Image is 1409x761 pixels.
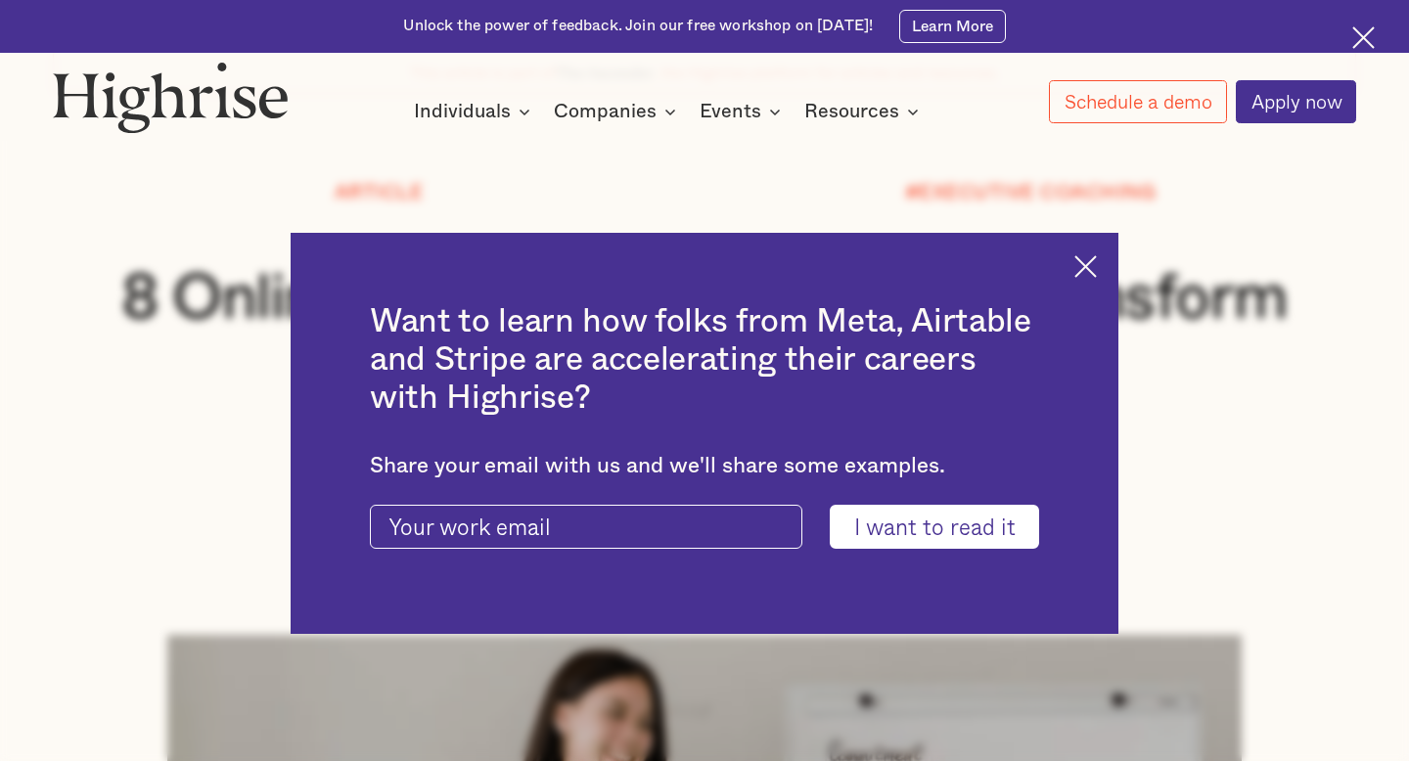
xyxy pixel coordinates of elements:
a: Schedule a demo [1049,80,1226,123]
div: Events [700,100,787,123]
h2: Want to learn how folks from Meta, Airtable and Stripe are accelerating their careers with Highrise? [370,303,1039,418]
div: Companies [554,100,682,123]
div: Companies [554,100,657,123]
div: Share your email with us and we'll share some examples. [370,453,1039,479]
div: Individuals [414,100,536,123]
form: current-ascender-blog-article-modal-form [370,505,1039,549]
input: I want to read it [830,505,1039,549]
div: Resources [804,100,925,123]
div: Unlock the power of feedback. Join our free workshop on [DATE]! [403,16,873,36]
div: Resources [804,100,899,123]
img: Cross icon [1352,26,1375,49]
input: Your work email [370,505,802,549]
a: Apply now [1236,80,1356,123]
a: Learn More [899,10,1005,44]
img: Highrise logo [53,62,289,133]
div: Individuals [414,100,511,123]
div: Events [700,100,761,123]
img: Cross icon [1074,255,1097,278]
